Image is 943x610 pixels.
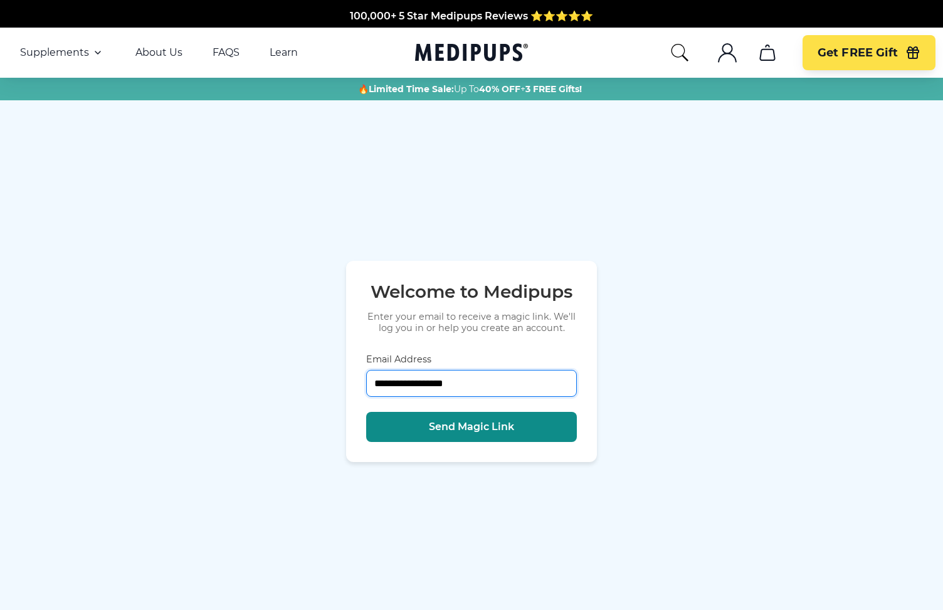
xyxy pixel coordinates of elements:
[366,281,577,302] h1: Welcome to Medipups
[803,35,935,70] button: Get FREE Gift
[366,311,577,334] p: Enter your email to receive a magic link. We'll log you in or help you create an account.
[670,43,690,63] button: search
[20,46,89,59] span: Supplements
[358,83,582,95] span: 🔥 Up To +
[712,38,742,68] button: account
[135,46,182,59] a: About Us
[213,46,240,59] a: FAQS
[752,38,782,68] button: cart
[415,41,528,66] a: Medipups
[366,412,577,442] button: Send Magic Link
[350,8,593,19] span: 100,000+ 5 Star Medipups Reviews ⭐️⭐️⭐️⭐️⭐️
[263,23,680,34] span: Made In The [GEOGRAPHIC_DATA] from domestic & globally sourced ingredients
[818,46,898,60] span: Get FREE Gift
[429,421,514,433] span: Send Magic Link
[20,45,105,60] button: Supplements
[270,46,298,59] a: Learn
[366,354,577,365] label: Email Address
